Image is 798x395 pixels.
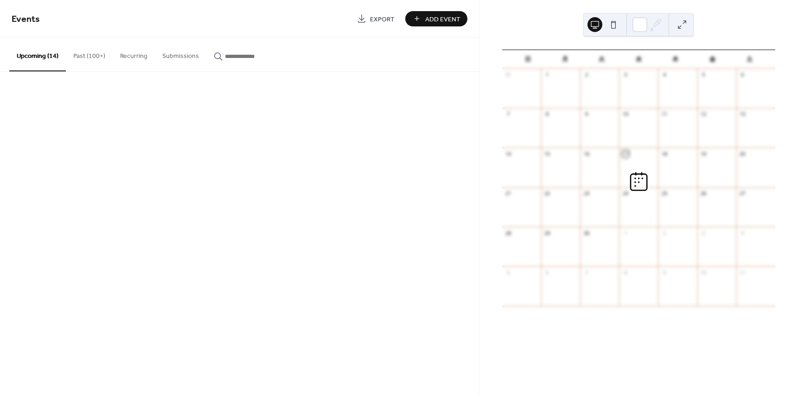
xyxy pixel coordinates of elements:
[544,229,551,236] div: 29
[622,190,629,197] div: 24
[700,71,707,78] div: 5
[620,50,657,69] div: 水
[405,11,467,26] button: Add Event
[505,71,512,78] div: 31
[66,38,113,70] button: Past (100+)
[739,269,746,276] div: 11
[657,50,694,69] div: 木
[731,50,768,69] div: 土
[694,50,731,69] div: 金
[505,269,512,276] div: 5
[425,14,460,24] span: Add Event
[583,111,590,118] div: 9
[661,229,668,236] div: 2
[505,111,512,118] div: 7
[546,50,583,69] div: 月
[622,269,629,276] div: 8
[622,229,629,236] div: 1
[661,71,668,78] div: 4
[583,150,590,157] div: 16
[739,71,746,78] div: 6
[700,190,707,197] div: 26
[739,111,746,118] div: 13
[700,150,707,157] div: 19
[583,50,620,69] div: 火
[661,150,668,157] div: 18
[510,50,547,69] div: 日
[739,190,746,197] div: 27
[700,269,707,276] div: 10
[370,14,395,24] span: Export
[505,229,512,236] div: 28
[661,190,668,197] div: 25
[739,229,746,236] div: 4
[661,269,668,276] div: 9
[700,111,707,118] div: 12
[622,71,629,78] div: 3
[350,11,402,26] a: Export
[661,111,668,118] div: 11
[505,190,512,197] div: 21
[544,111,551,118] div: 8
[544,71,551,78] div: 1
[9,38,66,71] button: Upcoming (14)
[544,150,551,157] div: 15
[505,150,512,157] div: 14
[739,150,746,157] div: 20
[12,10,40,28] span: Events
[622,150,629,157] div: 17
[583,190,590,197] div: 23
[583,71,590,78] div: 2
[544,190,551,197] div: 22
[700,229,707,236] div: 3
[583,229,590,236] div: 30
[583,269,590,276] div: 7
[155,38,206,70] button: Submissions
[622,111,629,118] div: 10
[113,38,155,70] button: Recurring
[544,269,551,276] div: 6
